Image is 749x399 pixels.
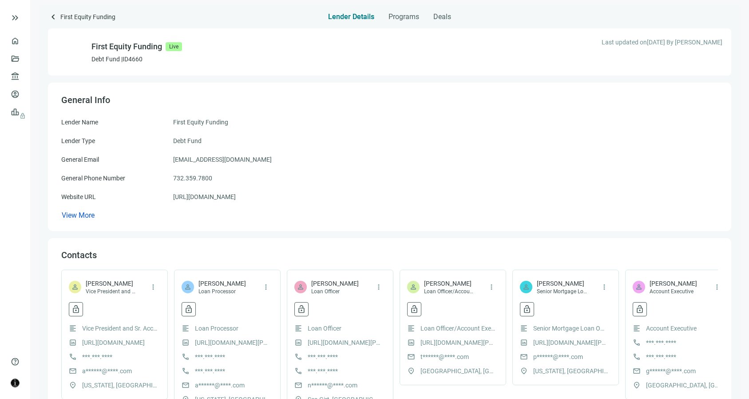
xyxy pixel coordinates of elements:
[311,288,359,295] span: Loan Officer
[61,156,99,163] span: General Email
[184,305,193,314] span: lock_open
[646,323,697,333] span: Account Executive
[48,12,59,24] a: keyboard_arrow_left
[11,379,19,387] img: avatar
[69,353,77,361] span: call
[646,380,721,390] span: [GEOGRAPHIC_DATA], [GEOGRAPHIC_DATA]
[537,288,588,295] span: Senior Mortgage Loan Officer
[82,323,158,333] span: Vice President and Sr. Account Executive
[82,380,158,390] span: [US_STATE], [GEOGRAPHIC_DATA]
[182,367,190,375] span: call
[61,175,125,182] span: General Phone Number
[294,381,302,389] span: mail
[297,283,305,291] span: person
[484,280,499,294] button: more_vert
[173,155,272,164] span: [EMAIL_ADDRESS][DOMAIN_NAME]
[533,338,609,347] a: [URL][DOMAIN_NAME][PERSON_NAME]
[597,280,611,294] button: more_vert
[297,305,306,314] span: lock_open
[633,302,647,316] button: lock_open
[520,302,534,316] button: lock_open
[262,283,270,291] span: more_vert
[69,302,83,316] button: lock_open
[86,288,137,295] span: Vice President and Sr. Account Executive
[61,211,95,220] button: View More
[182,324,190,332] span: format_align_left
[602,37,722,47] span: Last updated on [DATE] By [PERSON_NAME]
[633,381,641,389] span: location_on
[184,283,192,291] span: person
[294,324,302,332] span: format_align_left
[520,367,528,375] span: location_on
[10,12,20,23] button: keyboard_double_arrow_right
[375,283,383,291] span: more_vert
[69,381,77,389] span: location_on
[424,288,475,295] span: Loan Officer/Account Executive
[69,367,77,375] span: mail
[328,12,374,21] span: Lender Details
[533,366,609,376] span: [US_STATE], [GEOGRAPHIC_DATA]
[195,338,270,347] a: [URL][DOMAIN_NAME][PERSON_NAME]
[424,279,475,288] span: [PERSON_NAME]
[61,119,98,126] span: Lender Name
[91,55,182,64] p: Debt Fund | ID 4660
[71,305,80,314] span: lock_open
[198,288,246,295] span: Loan Processor
[407,353,415,361] span: mail
[69,324,77,332] span: format_align_left
[294,367,302,375] span: call
[633,353,641,361] span: call
[11,357,20,366] span: help
[62,211,95,219] span: View More
[420,366,496,376] span: [GEOGRAPHIC_DATA], [GEOGRAPHIC_DATA]
[600,283,608,291] span: more_vert
[710,280,724,294] button: more_vert
[410,305,419,314] span: lock_open
[259,280,273,294] button: more_vert
[409,283,417,291] span: person
[173,117,228,127] span: First Equity Funding
[86,279,137,288] span: [PERSON_NAME]
[61,137,95,144] span: Lender Type
[420,323,496,333] span: Loan Officer/Account Executive
[166,42,182,51] span: Live
[372,280,386,294] button: more_vert
[407,367,415,375] span: location_on
[173,136,202,146] span: Debt Fund
[294,353,302,361] span: call
[173,192,236,202] a: [URL][DOMAIN_NAME]
[308,338,383,347] a: [URL][DOMAIN_NAME][PERSON_NAME]
[433,12,451,21] span: Deals
[520,353,528,361] span: mail
[182,381,190,389] span: mail
[182,353,190,361] span: call
[91,40,162,53] div: First Equity Funding
[61,250,97,260] span: Contacts
[173,173,212,183] span: 732.359.7800
[146,280,160,294] button: more_vert
[635,283,643,291] span: person
[182,302,196,316] button: lock_open
[48,12,59,22] span: keyboard_arrow_left
[487,283,495,291] span: more_vert
[537,279,588,288] span: [PERSON_NAME]
[195,323,238,333] span: Loan Processor
[650,279,697,288] span: [PERSON_NAME]
[407,324,415,332] span: format_align_left
[294,302,309,316] button: lock_open
[522,283,530,291] span: person
[60,12,115,24] span: First Equity Funding
[149,283,157,291] span: more_vert
[388,12,419,21] span: Programs
[71,283,79,291] span: person
[198,279,246,288] span: [PERSON_NAME]
[82,338,145,347] a: [URL][DOMAIN_NAME]
[713,283,721,291] span: more_vert
[633,339,641,347] span: call
[533,323,609,333] span: Senior Mortgage Loan Officer
[311,279,359,288] span: [PERSON_NAME]
[633,367,641,375] span: mail
[420,338,496,347] a: [URL][DOMAIN_NAME][PERSON_NAME]
[520,324,528,332] span: format_align_left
